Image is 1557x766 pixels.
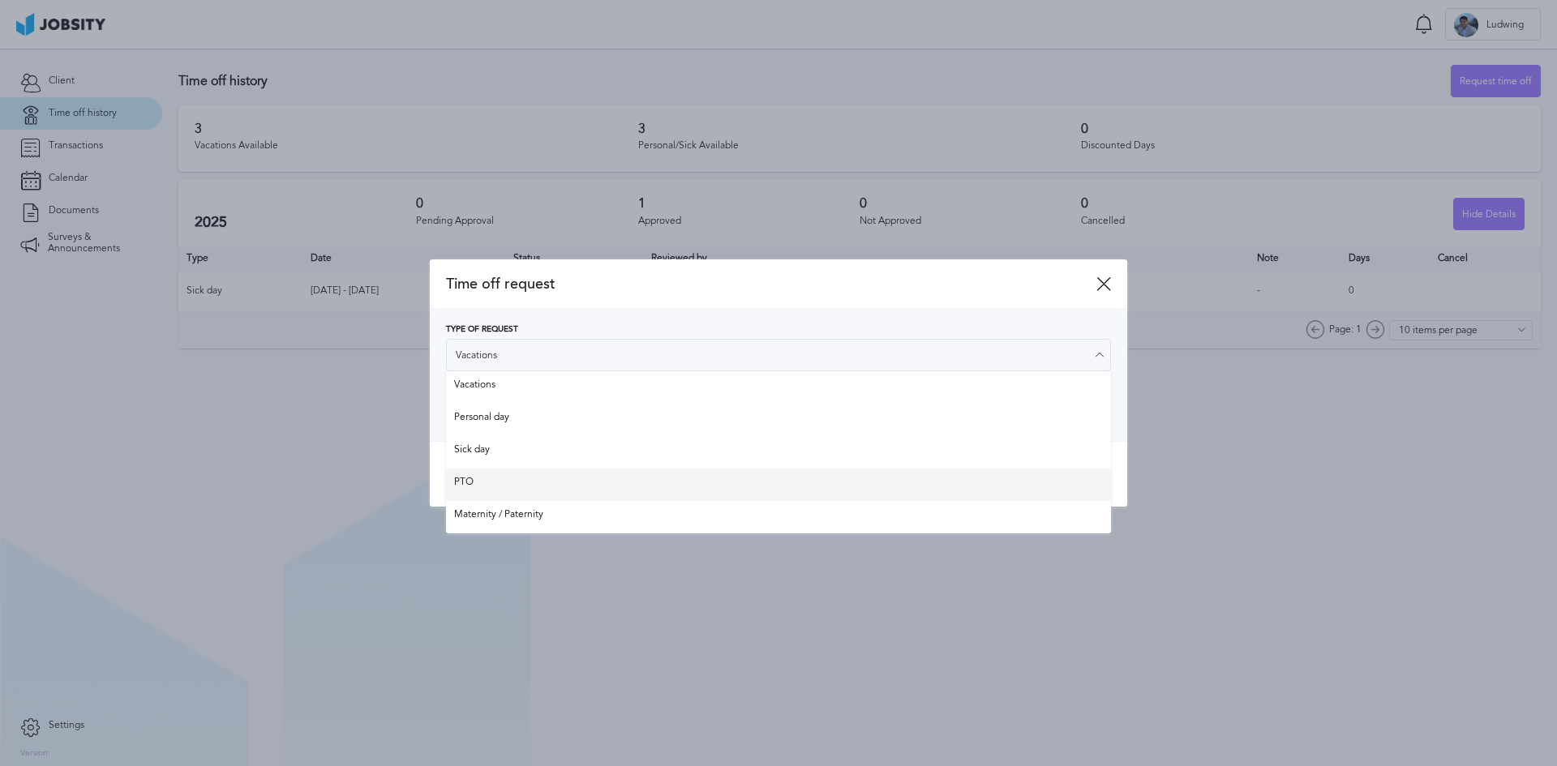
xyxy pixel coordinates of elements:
[446,325,518,335] span: Type of Request
[454,444,1103,460] span: Sick day
[454,412,1103,428] span: Personal day
[454,379,1103,396] span: Vacations
[454,477,1103,493] span: PTO
[454,509,1103,525] span: Maternity / Paternity
[446,276,1096,293] span: Time off request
